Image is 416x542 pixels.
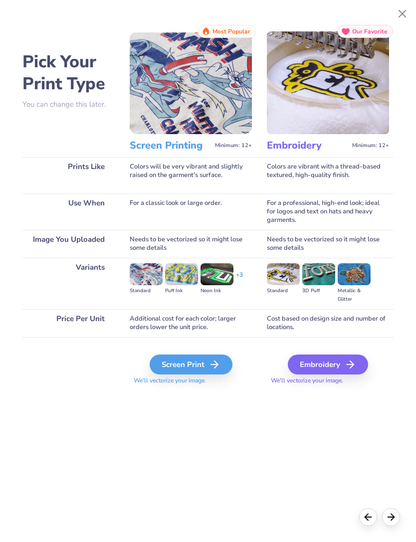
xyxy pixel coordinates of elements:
[236,271,243,288] div: + 3
[267,376,389,385] span: We'll vectorize your image.
[130,309,252,337] div: Additional cost for each color; larger orders lower the unit price.
[201,287,233,295] div: Neon Ink
[130,157,252,193] div: Colors will be very vibrant and slightly raised on the garment's surface.
[393,4,412,23] button: Close
[267,157,389,193] div: Colors are vibrant with a thread-based textured, high-quality finish.
[288,355,368,374] div: Embroidery
[267,31,389,134] img: Embroidery
[338,263,371,285] img: Metallic & Glitter
[130,193,252,230] div: For a classic look or large order.
[150,355,232,374] div: Screen Print
[267,193,389,230] div: For a professional, high-end look; ideal for logos and text on hats and heavy garments.
[338,287,371,304] div: Metallic & Glitter
[165,263,198,285] img: Puff Ink
[302,287,335,295] div: 3D Puff
[267,139,348,152] h3: Embroidery
[267,230,389,258] div: Needs to be vectorized so it might lose some details
[22,258,115,309] div: Variants
[267,287,300,295] div: Standard
[22,230,115,258] div: Image You Uploaded
[352,142,389,149] span: Minimum: 12+
[22,193,115,230] div: Use When
[130,139,211,152] h3: Screen Printing
[267,263,300,285] img: Standard
[22,100,115,109] p: You can change this later.
[302,263,335,285] img: 3D Puff
[201,263,233,285] img: Neon Ink
[130,376,252,385] span: We'll vectorize your image.
[130,230,252,258] div: Needs to be vectorized so it might lose some details
[267,309,389,337] div: Cost based on design size and number of locations.
[215,142,252,149] span: Minimum: 12+
[22,51,115,95] h2: Pick Your Print Type
[130,287,163,295] div: Standard
[130,263,163,285] img: Standard
[22,157,115,193] div: Prints Like
[165,287,198,295] div: Puff Ink
[212,28,250,35] span: Most Popular
[22,309,115,337] div: Price Per Unit
[130,31,252,134] img: Screen Printing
